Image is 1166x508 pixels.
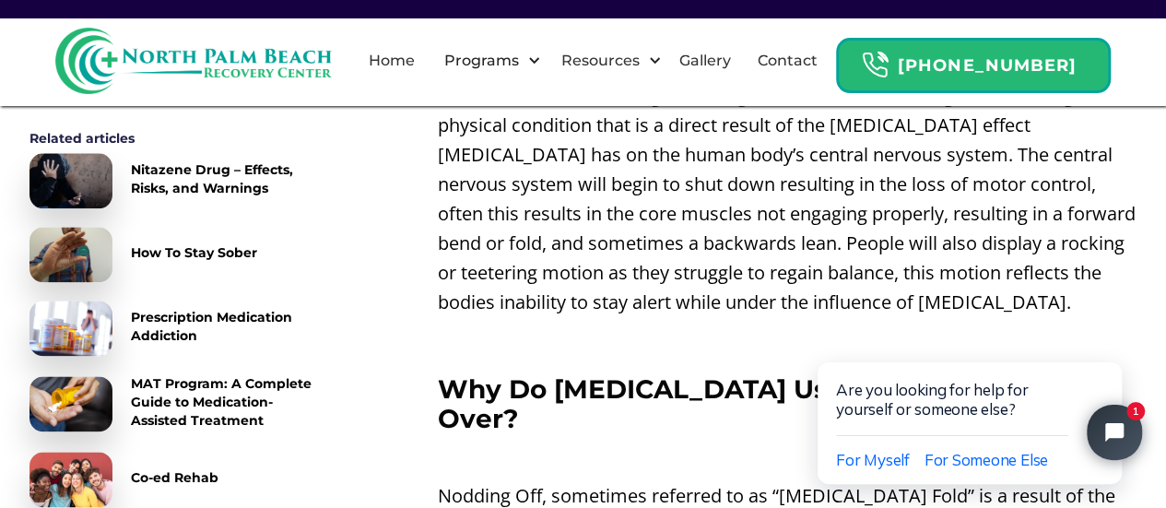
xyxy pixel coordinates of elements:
[29,374,324,433] a: MAT Program: A Complete Guide to Medication-Assisted Treatment
[438,326,1137,356] p: ‍
[131,160,324,197] div: Nitazene Drug – Effects, Risks, and Warnings
[439,50,523,72] div: Programs
[358,31,426,90] a: Home
[779,303,1166,508] iframe: Tidio Chat
[836,29,1111,93] a: Header Calendar Icons[PHONE_NUMBER]
[29,153,324,208] a: Nitazene Drug – Effects, Risks, and Warnings
[131,308,324,345] div: Prescription Medication Addiction
[438,81,1137,317] p: [MEDICAL_DATA] nodding or folding is often called “Nodding Off”. Nodding off is a physical condit...
[131,374,324,430] div: MAT Program: A Complete Guide to Medication-Assisted Treatment
[29,452,324,507] a: Co-ed Rehab
[545,31,665,90] div: Resources
[131,468,218,487] div: Co-ed Rehab
[556,50,643,72] div: Resources
[131,243,257,262] div: How To Stay Sober
[438,443,1137,472] p: ‍
[29,301,324,356] a: Prescription Medication Addiction
[668,31,742,90] a: Gallery
[438,373,1086,434] strong: Why Do [MEDICAL_DATA] Users Nod Off & Bend Over?
[898,55,1077,76] strong: [PHONE_NUMBER]
[747,31,829,90] a: Contact
[29,129,324,148] div: Related articles
[29,227,324,282] a: How To Stay Sober
[861,51,889,79] img: Header Calendar Icons
[428,31,545,90] div: Programs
